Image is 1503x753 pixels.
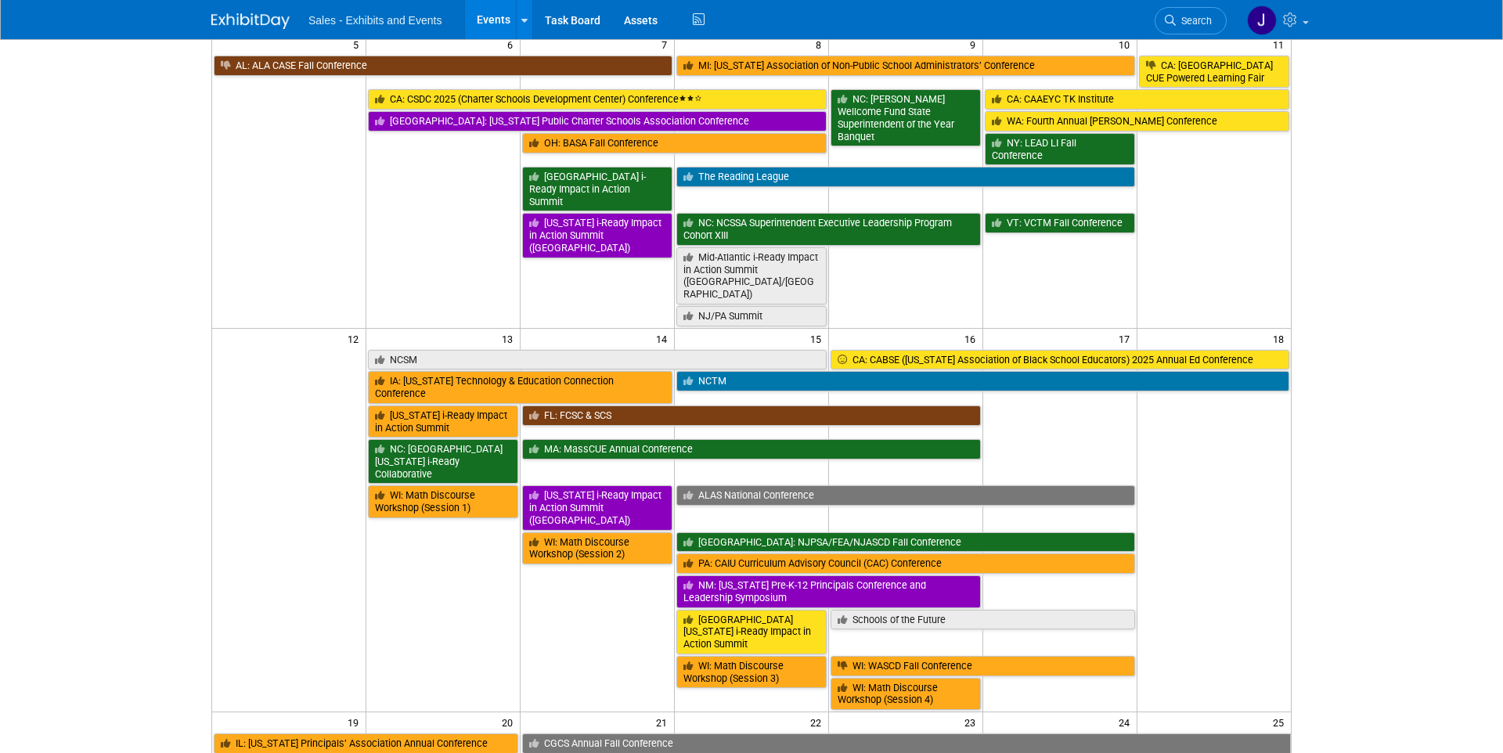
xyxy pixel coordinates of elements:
a: [GEOGRAPHIC_DATA][US_STATE] i-Ready Impact in Action Summit [676,610,827,654]
span: 5 [351,34,366,54]
span: 17 [1117,329,1137,348]
span: 6 [506,34,520,54]
a: Search [1155,7,1227,34]
span: Sales - Exhibits and Events [308,14,442,27]
span: 19 [346,712,366,732]
a: [GEOGRAPHIC_DATA]: NJPSA/FEA/NJASCD Fall Conference [676,532,1135,553]
a: CA: CABSE ([US_STATE] Association of Black School Educators) 2025 Annual Ed Conference [831,350,1289,370]
span: Search [1176,15,1212,27]
a: CA: [GEOGRAPHIC_DATA] CUE Powered Learning Fair [1139,56,1289,88]
a: NM: [US_STATE] Pre-K-12 Principals Conference and Leadership Symposium [676,575,981,607]
a: NC: NCSSA Superintendent Executive Leadership Program Cohort XIII [676,213,981,245]
span: 11 [1271,34,1291,54]
a: OH: BASA Fall Conference [522,133,827,153]
a: FL: FCSC & SCS [522,405,981,426]
a: WI: WASCD Fall Conference [831,656,1135,676]
span: 7 [660,34,674,54]
span: 9 [968,34,982,54]
a: NC: [GEOGRAPHIC_DATA][US_STATE] i-Ready Collaborative [368,439,518,484]
a: CA: CSDC 2025 (Charter Schools Development Center) Conference [368,89,827,110]
a: CA: CAAEYC TK Institute [985,89,1289,110]
span: 15 [809,329,828,348]
span: 12 [346,329,366,348]
a: IA: [US_STATE] Technology & Education Connection Conference [368,371,672,403]
span: 25 [1271,712,1291,732]
a: NC: [PERSON_NAME] Wellcome Fund State Superintendent of the Year Banquet [831,89,981,146]
span: 23 [963,712,982,732]
span: 16 [963,329,982,348]
span: 18 [1271,329,1291,348]
a: WI: Math Discourse Workshop (Session 4) [831,678,981,710]
span: 21 [654,712,674,732]
a: [US_STATE] i-Ready Impact in Action Summit ([GEOGRAPHIC_DATA]) [522,485,672,530]
a: MI: [US_STATE] Association of Non-Public School Administrators’ Conference [676,56,1135,76]
a: ALAS National Conference [676,485,1135,506]
a: NJ/PA Summit [676,306,827,326]
span: 20 [500,712,520,732]
span: 10 [1117,34,1137,54]
a: AL: ALA CASE Fall Conference [214,56,672,76]
a: WI: Math Discourse Workshop (Session 1) [368,485,518,517]
span: 13 [500,329,520,348]
a: Mid-Atlantic i-Ready Impact in Action Summit ([GEOGRAPHIC_DATA]/[GEOGRAPHIC_DATA]) [676,247,827,304]
span: 22 [809,712,828,732]
img: Joe Quinn [1247,5,1277,35]
a: NCSM [368,350,827,370]
a: [GEOGRAPHIC_DATA]: [US_STATE] Public Charter Schools Association Conference [368,111,827,132]
a: WA: Fourth Annual [PERSON_NAME] Conference [985,111,1289,132]
a: The Reading League [676,167,1135,187]
a: WI: Math Discourse Workshop (Session 3) [676,656,827,688]
span: 24 [1117,712,1137,732]
img: ExhibitDay [211,13,290,29]
a: [GEOGRAPHIC_DATA] i-Ready Impact in Action Summit [522,167,672,211]
a: Schools of the Future [831,610,1135,630]
span: 14 [654,329,674,348]
a: [US_STATE] i-Ready Impact in Action Summit [368,405,518,438]
a: PA: CAIU Curriculum Advisory Council (CAC) Conference [676,553,1135,574]
a: MA: MassCUE Annual Conference [522,439,981,459]
a: NCTM [676,371,1289,391]
a: [US_STATE] i-Ready Impact in Action Summit ([GEOGRAPHIC_DATA]) [522,213,672,258]
a: WI: Math Discourse Workshop (Session 2) [522,532,672,564]
span: 8 [814,34,828,54]
a: NY: LEAD LI Fall Conference [985,133,1135,165]
a: VT: VCTM Fall Conference [985,213,1135,233]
